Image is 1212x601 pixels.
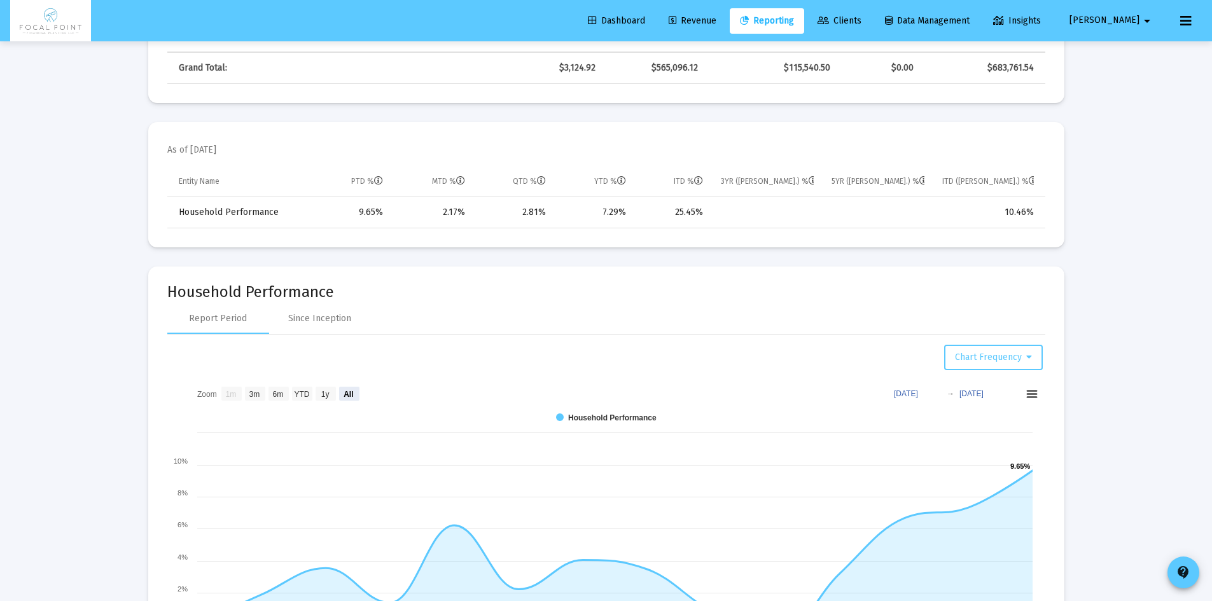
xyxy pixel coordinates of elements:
text: 1y [321,389,329,398]
td: Column MTD % [392,167,474,197]
div: 5YR ([PERSON_NAME].) % [832,176,924,186]
div: PTD % [351,176,383,186]
td: Household Performance [167,197,312,228]
a: Dashboard [578,8,655,34]
mat-icon: contact_support [1176,565,1191,580]
a: Clients [807,8,872,34]
td: Column QTD % [474,167,555,197]
div: 2.81% [483,206,546,219]
div: $683,761.54 [931,62,1033,74]
text: 8% [178,489,188,497]
td: Column Entity Name [167,167,312,197]
text: 6% [178,521,188,528]
span: Dashboard [588,15,645,26]
text: [DATE] [894,389,918,398]
div: ITD % [674,176,703,186]
mat-card-subtitle: As of [DATE] [167,144,216,156]
text: 3m [249,389,260,398]
div: Report Period [189,312,247,325]
div: YTD % [594,176,626,186]
text: [DATE] [959,389,984,398]
div: $565,096.12 [613,62,698,74]
span: Chart Frequency [955,352,1032,363]
div: Grand Total: [179,62,270,74]
span: Data Management [885,15,970,26]
text: → [947,389,954,398]
div: $0.00 [848,62,914,74]
text: 1m [225,389,236,398]
a: Reporting [730,8,804,34]
div: 2.17% [401,206,465,219]
text: 10% [173,457,187,465]
a: Revenue [658,8,727,34]
span: Insights [993,15,1041,26]
text: 9.65% [1010,462,1030,470]
span: Reporting [740,15,794,26]
text: Household Performance [568,413,657,422]
div: QTD % [513,176,546,186]
a: Data Management [875,8,980,34]
div: Data grid [167,167,1045,228]
td: Column 3YR (Ann.) % [712,167,823,197]
button: [PERSON_NAME] [1054,8,1170,33]
div: 25.45% [644,206,703,219]
td: Column ITD % [635,167,712,197]
td: Column 5YR (Ann.) % [823,167,933,197]
div: Entity Name [179,176,219,186]
text: 6m [272,389,283,398]
text: Zoom [197,389,217,398]
div: ITD ([PERSON_NAME].) % [942,176,1034,186]
text: YTD [294,389,309,398]
div: Since Inception [288,312,351,325]
span: [PERSON_NAME] [1069,15,1139,26]
mat-icon: arrow_drop_down [1139,8,1155,34]
mat-card-title: Household Performance [167,286,1045,298]
div: 7.29% [564,206,625,219]
div: 10.46% [942,206,1034,219]
span: Revenue [669,15,716,26]
text: All [344,389,353,398]
a: Insights [983,8,1051,34]
img: Dashboard [20,8,81,34]
div: 9.65% [321,206,383,219]
td: Column PTD % [312,167,392,197]
div: $3,124.92 [482,62,596,74]
button: Chart Frequency [944,345,1043,370]
td: Column ITD (Ann.) % [933,167,1045,197]
span: Clients [818,15,861,26]
div: MTD % [432,176,465,186]
div: 3YR ([PERSON_NAME].) % [721,176,814,186]
text: 2% [178,585,188,593]
td: Column YTD % [555,167,634,197]
text: 4% [178,553,188,561]
div: $115,540.50 [716,62,830,74]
